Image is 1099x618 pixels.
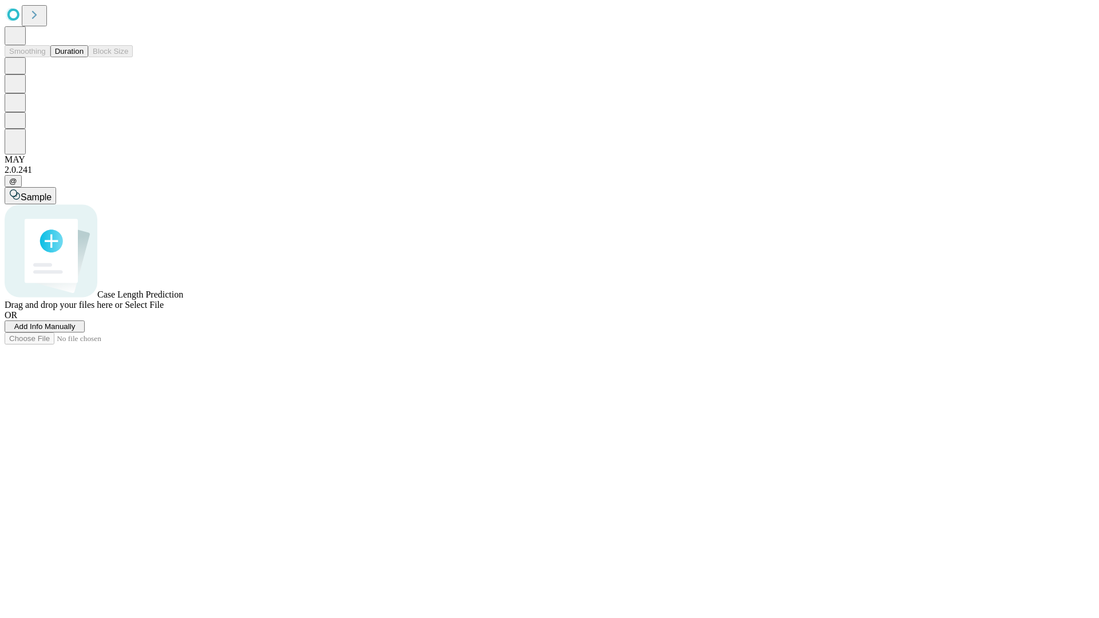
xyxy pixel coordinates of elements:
[88,45,133,57] button: Block Size
[125,300,164,310] span: Select File
[5,45,50,57] button: Smoothing
[5,187,56,204] button: Sample
[21,192,52,202] span: Sample
[5,310,17,320] span: OR
[50,45,88,57] button: Duration
[14,322,76,331] span: Add Info Manually
[97,290,183,299] span: Case Length Prediction
[5,165,1094,175] div: 2.0.241
[5,175,22,187] button: @
[9,177,17,185] span: @
[5,300,122,310] span: Drag and drop your files here or
[5,320,85,332] button: Add Info Manually
[5,154,1094,165] div: MAY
